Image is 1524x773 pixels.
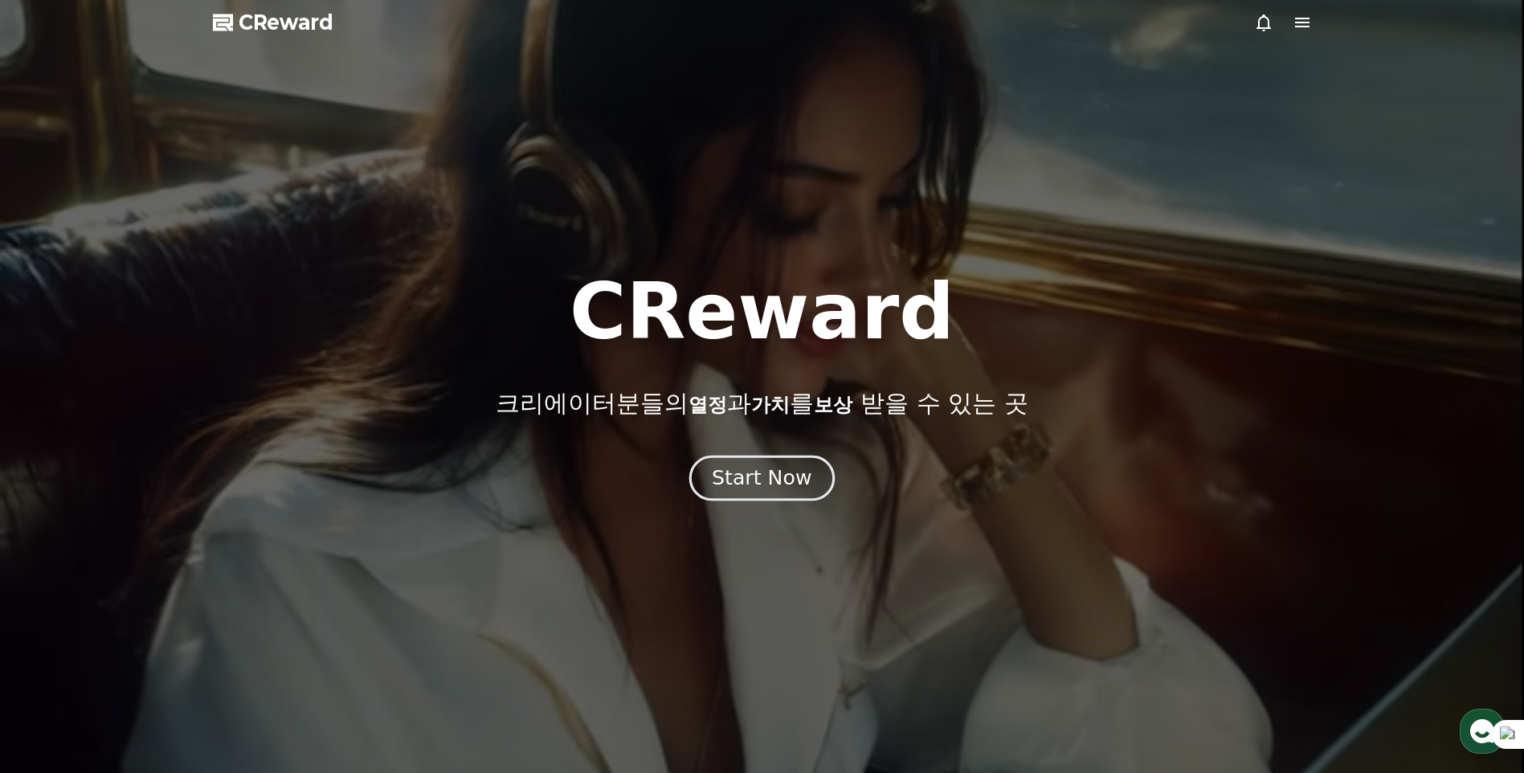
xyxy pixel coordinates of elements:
span: CReward [239,10,333,35]
a: 홈 [5,509,106,550]
div: Start Now [712,464,811,492]
a: 대화 [106,509,207,550]
a: Start Now [693,472,831,488]
button: Start Now [689,456,835,501]
span: 보상 [814,394,852,416]
h1: CReward [570,273,954,350]
span: 홈 [51,534,60,546]
span: 대화 [147,534,166,547]
span: 열정 [688,394,727,416]
a: 설정 [207,509,308,550]
a: CReward [213,10,333,35]
p: 크리에이터분들의 과 를 받을 수 있는 곳 [496,389,1028,418]
span: 설정 [248,534,268,546]
span: 가치 [751,394,790,416]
